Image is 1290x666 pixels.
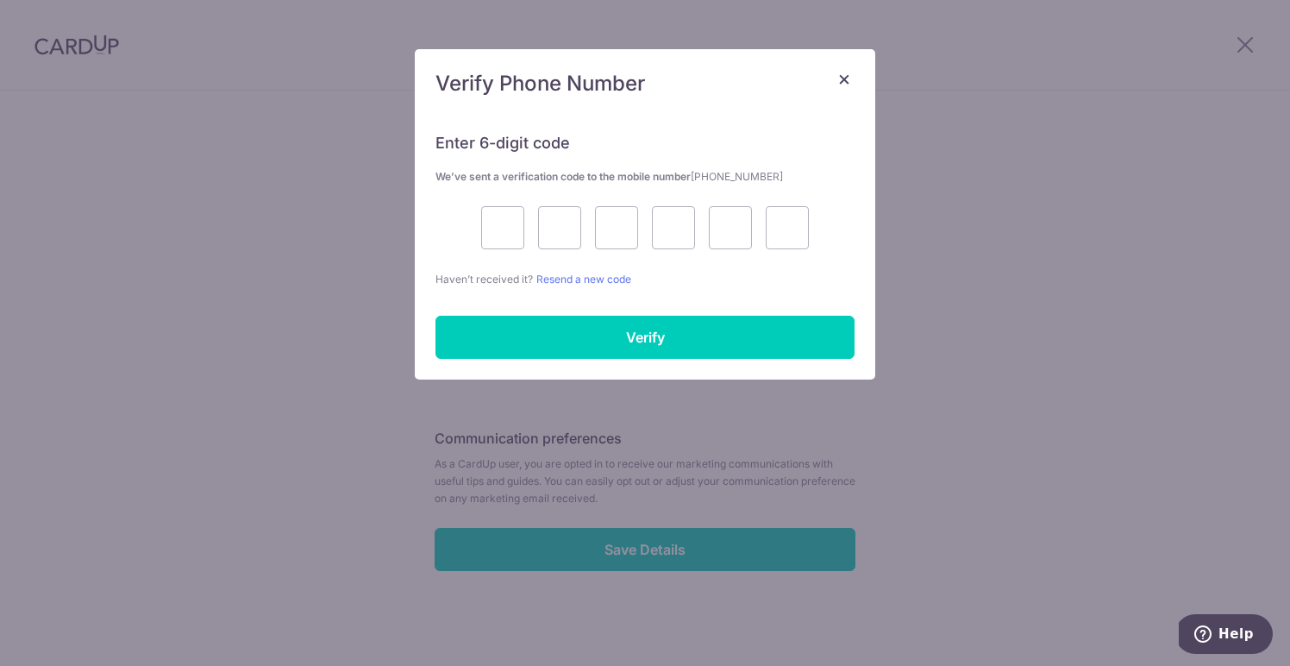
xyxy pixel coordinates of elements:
strong: We’ve sent a verification code to the mobile number [435,170,783,183]
a: Resend a new code [536,273,631,286]
iframe: Opens a widget where you can find more information [1179,614,1273,657]
span: [PHONE_NUMBER] [691,170,783,183]
h5: Verify Phone Number [435,70,855,97]
h6: Enter 6-digit code [435,133,855,154]
input: Verify [435,316,855,359]
span: Haven’t received it? [435,273,533,286]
